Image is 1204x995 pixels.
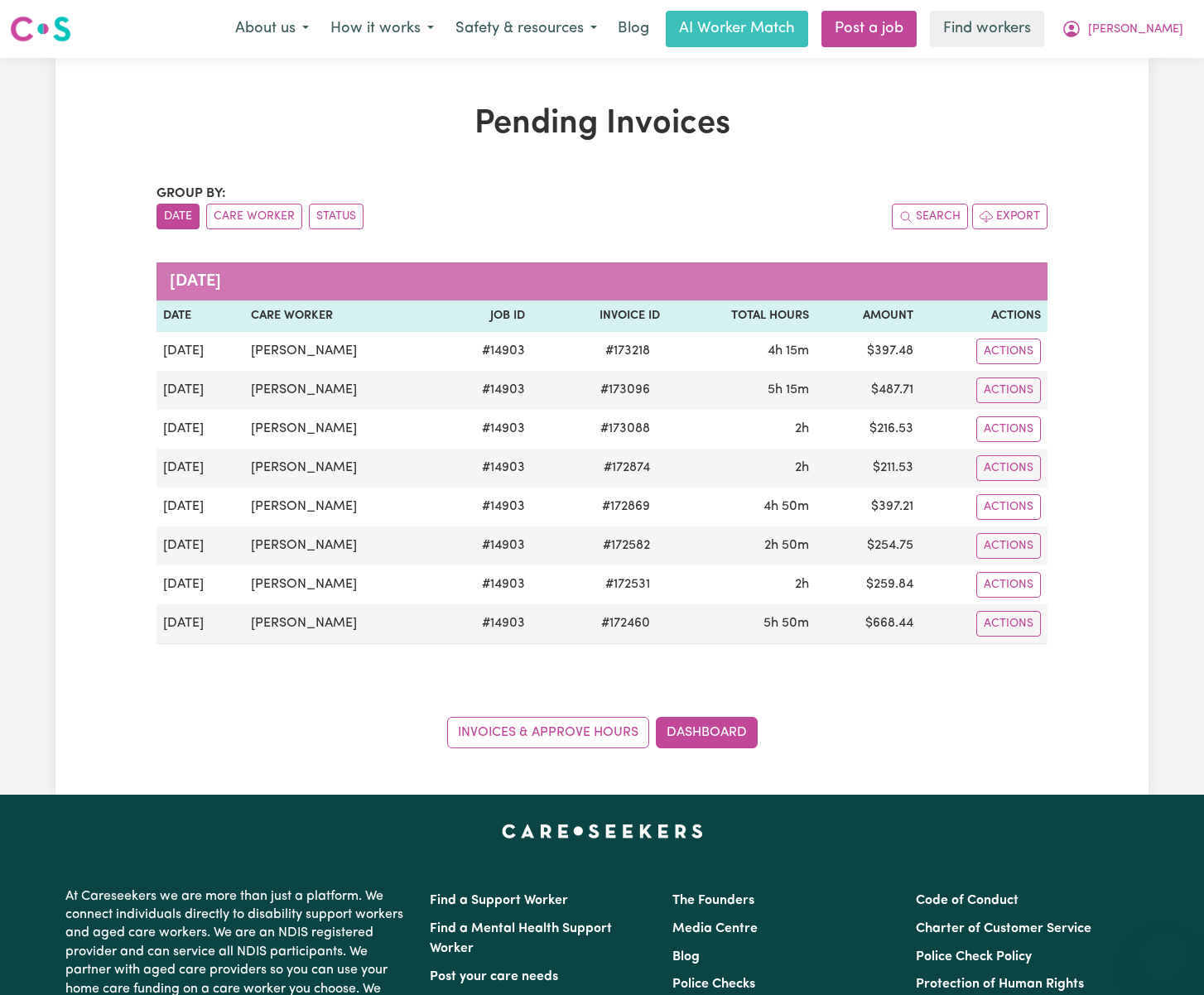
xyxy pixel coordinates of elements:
a: Post your care needs [430,970,558,983]
button: About us [224,12,320,46]
th: Care Worker [244,300,439,332]
button: My Account [1051,12,1194,46]
button: Actions [976,533,1041,559]
h1: Pending Invoices [157,104,1047,144]
span: # 172531 [595,574,660,594]
a: Police Checks [672,978,755,991]
td: [PERSON_NAME] [244,604,439,644]
td: $ 668.44 [816,604,920,644]
a: Find a Mental Health Support Worker [430,922,612,955]
td: [PERSON_NAME] [244,449,439,488]
span: 5 hours 50 minutes [763,617,809,630]
button: Actions [976,339,1041,364]
td: [DATE] [157,371,244,410]
td: $ 487.71 [816,371,920,410]
a: Invoices & Approve Hours [447,717,649,748]
td: # 14903 [440,449,532,488]
a: Careseekers home page [502,824,703,838]
td: # 14903 [440,488,532,526]
a: Careseekers logo [10,10,71,48]
button: sort invoices by date [157,204,200,229]
td: # 14903 [440,565,532,604]
td: [PERSON_NAME] [244,526,439,565]
td: # 14903 [440,371,532,410]
td: [DATE] [157,332,244,371]
span: [PERSON_NAME] [1088,21,1183,39]
span: # 173218 [595,341,660,361]
span: Group by: [157,187,226,200]
td: # 14903 [440,526,532,565]
button: sort invoices by care worker [206,204,302,229]
a: The Founders [672,894,754,907]
button: Actions [976,572,1041,598]
a: Blog [608,11,659,47]
td: # 14903 [440,604,532,644]
th: Amount [816,300,920,332]
span: 2 hours 50 minutes [764,539,809,552]
td: # 14903 [440,410,532,449]
th: Total Hours [667,300,816,332]
span: 4 hours 15 minutes [768,344,809,358]
td: [DATE] [157,488,244,526]
td: [PERSON_NAME] [244,371,439,410]
iframe: Button to launch messaging window [1138,929,1191,982]
button: Search [892,204,968,229]
a: AI Worker Match [666,11,808,47]
th: Actions [920,300,1047,332]
span: # 172874 [594,458,660,478]
td: [PERSON_NAME] [244,488,439,526]
td: $ 216.53 [816,410,920,449]
button: Actions [976,377,1041,403]
td: $ 397.21 [816,488,920,526]
span: 4 hours 50 minutes [763,500,809,513]
td: [DATE] [157,604,244,644]
span: # 173088 [590,419,660,439]
caption: [DATE] [157,262,1047,300]
td: [DATE] [157,449,244,488]
td: [DATE] [157,565,244,604]
span: 5 hours 15 minutes [768,383,809,397]
a: Dashboard [656,717,758,748]
a: Code of Conduct [916,894,1019,907]
td: $ 259.84 [816,565,920,604]
td: # 14903 [440,332,532,371]
span: # 172582 [593,536,660,555]
img: Careseekers logo [10,14,71,44]
th: Date [157,300,244,332]
a: Protection of Human Rights [916,978,1084,991]
td: [DATE] [157,410,244,449]
td: $ 397.48 [816,332,920,371]
a: Post a job [821,11,917,47]
a: Blog [672,950,700,964]
span: 2 hours [795,578,809,591]
td: $ 254.75 [816,526,920,565]
button: Actions [976,494,1041,520]
span: 2 hours [795,422,809,435]
th: Invoice ID [532,300,667,332]
span: # 173096 [590,380,660,400]
a: Find a Support Worker [430,894,568,907]
button: Actions [976,416,1041,442]
a: Find workers [930,11,1044,47]
span: # 172869 [592,497,660,517]
button: Export [972,204,1047,229]
a: Charter of Customer Service [916,922,1091,935]
button: Actions [976,455,1041,481]
a: Police Check Policy [916,950,1032,964]
button: Safety & resources [445,12,608,46]
button: sort invoices by paid status [309,204,364,229]
td: [PERSON_NAME] [244,410,439,449]
td: [PERSON_NAME] [244,565,439,604]
button: Actions [976,611,1041,637]
span: # 172460 [591,613,660,633]
a: Media Centre [672,922,758,935]
td: [DATE] [157,526,244,565]
button: How it works [320,12,445,46]
span: 2 hours [795,461,809,474]
th: Job ID [440,300,532,332]
td: $ 211.53 [816,449,920,488]
td: [PERSON_NAME] [244,332,439,371]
